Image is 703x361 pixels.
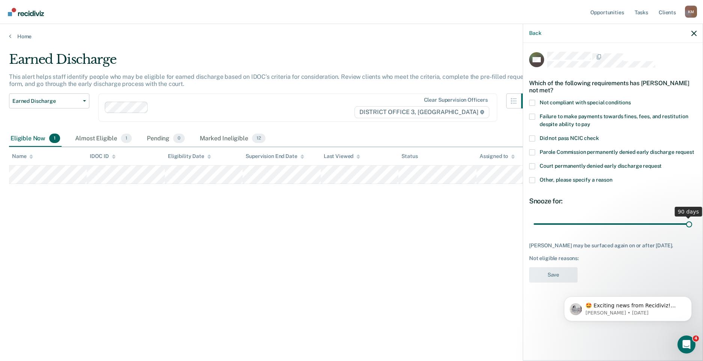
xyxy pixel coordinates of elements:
[685,6,697,18] button: Profile dropdown button
[529,255,697,262] div: Not eligible reasons:
[677,335,695,353] iframe: Intercom live chat
[246,153,304,159] div: Supervision End Date
[529,267,578,283] button: Save
[355,106,489,118] span: DISTRICT OFFICE 3, [GEOGRAPHIC_DATA]
[90,153,115,159] div: IDOC ID
[529,242,697,249] div: [PERSON_NAME] may be surfaced again on or after [DATE].
[252,134,266,143] span: 12
[540,177,612,183] span: Other, please specify a reason
[540,113,688,127] span: Failure to make payments towards fines, fees, and restitution despite ability to pay
[74,131,133,147] div: Almost Eligible
[8,8,44,16] img: Recidiviz
[480,153,515,159] div: Assigned to
[693,335,699,341] span: 4
[529,197,697,205] div: Snooze for:
[540,135,599,141] span: Did not pass NCIC check
[49,134,60,143] span: 1
[540,163,662,169] span: Court permanently denied early discharge request
[121,134,132,143] span: 1
[9,33,694,40] a: Home
[401,153,418,159] div: Status
[685,6,697,18] div: K M
[168,153,211,159] div: Eligibility Date
[324,153,360,159] div: Last Viewed
[198,131,267,147] div: Marked Ineligible
[145,131,186,147] div: Pending
[529,30,541,36] button: Back
[173,134,185,143] span: 0
[540,99,631,105] span: Not compliant with special conditions
[529,74,697,100] div: Which of the following requirements has [PERSON_NAME] not met?
[9,73,528,87] p: This alert helps staff identify people who may be eligible for earned discharge based on IDOC’s c...
[424,97,488,103] div: Clear supervision officers
[540,149,694,155] span: Parole Commission permanently denied early discharge request
[553,281,703,333] iframe: Intercom notifications message
[12,98,80,104] span: Earned Discharge
[675,207,702,217] div: 90 days
[9,52,536,73] div: Earned Discharge
[12,153,33,159] div: Name
[9,131,62,147] div: Eligible Now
